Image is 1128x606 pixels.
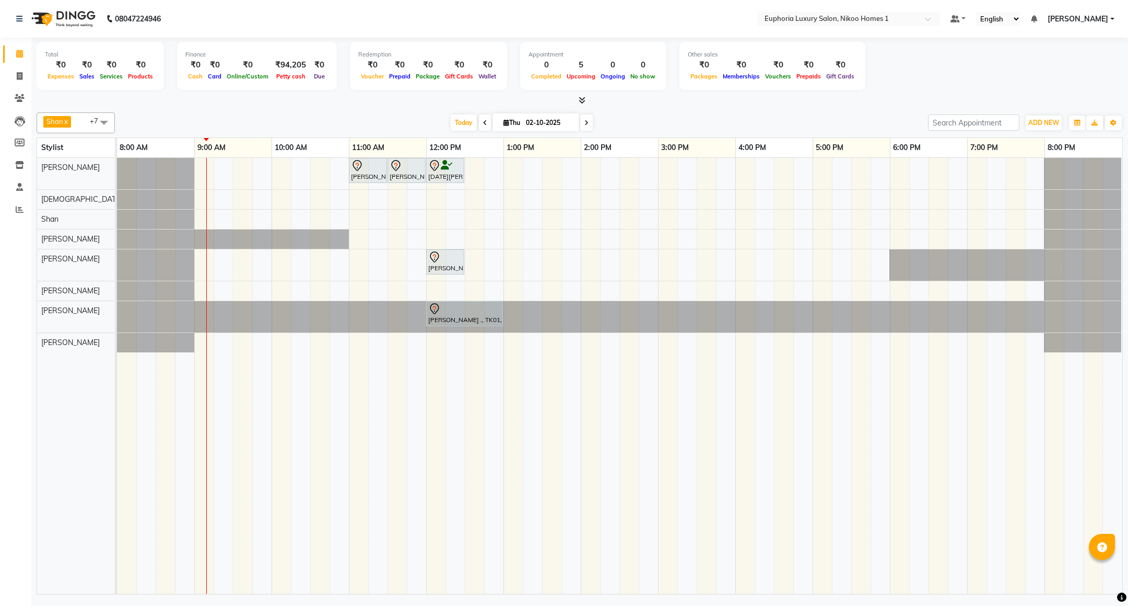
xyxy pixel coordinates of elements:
[349,140,387,155] a: 11:00 AM
[185,59,205,71] div: ₹0
[427,159,463,181] div: [DATE][PERSON_NAME] ., TK04, 12:00 PM-12:30 PM, EL-HAIR CUT (Senior Stylist) with hairwash MEN
[90,117,106,125] span: +7
[442,73,476,80] span: Gift Cards
[41,214,58,224] span: Shan
[1026,116,1062,130] button: ADD NEW
[413,59,442,71] div: ₹0
[205,59,224,71] div: ₹0
[628,73,658,80] span: No show
[581,140,614,155] a: 2:00 PM
[386,59,413,71] div: ₹0
[45,50,156,59] div: Total
[185,50,328,59] div: Finance
[1045,140,1078,155] a: 8:00 PM
[442,59,476,71] div: ₹0
[824,59,857,71] div: ₹0
[413,73,442,80] span: Package
[77,73,97,80] span: Sales
[41,306,100,315] span: [PERSON_NAME]
[386,73,413,80] span: Prepaid
[528,73,564,80] span: Completed
[928,115,1019,131] input: Search Appointment
[504,140,537,155] a: 1:00 PM
[688,59,720,71] div: ₹0
[274,73,308,80] span: Petty cash
[720,73,762,80] span: Memberships
[427,303,502,325] div: [PERSON_NAME] ., TK01, 12:00 PM-01:00 PM, EP-Color My Root CT
[358,59,386,71] div: ₹0
[564,73,598,80] span: Upcoming
[45,73,77,80] span: Expenses
[224,59,271,71] div: ₹0
[824,73,857,80] span: Gift Cards
[628,59,658,71] div: 0
[63,117,68,125] a: x
[523,115,575,131] input: 2025-10-02
[736,140,769,155] a: 4:00 PM
[501,119,523,127] span: Thu
[389,159,425,181] div: [PERSON_NAME] ., TK03, 11:30 AM-12:00 PM, EP-[PERSON_NAME] Trim/Design MEN
[125,59,156,71] div: ₹0
[41,234,100,244] span: [PERSON_NAME]
[427,140,464,155] a: 12:00 PM
[794,73,824,80] span: Prepaids
[1028,119,1059,127] span: ADD NEW
[41,254,100,264] span: [PERSON_NAME]
[528,59,564,71] div: 0
[762,73,794,80] span: Vouchers
[762,59,794,71] div: ₹0
[659,140,691,155] a: 3:00 PM
[41,195,123,204] span: [DEMOGRAPHIC_DATA]
[476,73,499,80] span: Wallet
[41,338,100,347] span: [PERSON_NAME]
[27,4,98,33] img: logo
[125,73,156,80] span: Products
[97,59,125,71] div: ₹0
[968,140,1001,155] a: 7:00 PM
[117,140,150,155] a: 8:00 AM
[41,163,100,172] span: [PERSON_NAME]
[598,73,628,80] span: Ongoing
[185,73,205,80] span: Cash
[46,117,63,125] span: Shan
[564,59,598,71] div: 5
[224,73,271,80] span: Online/Custom
[272,140,310,155] a: 10:00 AM
[688,50,857,59] div: Other sales
[598,59,628,71] div: 0
[890,140,923,155] a: 6:00 PM
[311,73,327,80] span: Due
[358,73,386,80] span: Voucher
[427,251,463,273] div: [PERSON_NAME], TK02, 12:00 PM-12:30 PM, EP-Instant Clean-Up
[45,59,77,71] div: ₹0
[115,4,161,33] b: 08047224946
[451,115,477,131] span: Today
[271,59,310,71] div: ₹94,205
[310,59,328,71] div: ₹0
[688,73,720,80] span: Packages
[97,73,125,80] span: Services
[1048,14,1108,25] span: [PERSON_NAME]
[813,140,846,155] a: 5:00 PM
[41,143,63,152] span: Stylist
[77,59,97,71] div: ₹0
[720,59,762,71] div: ₹0
[41,286,100,295] span: [PERSON_NAME]
[794,59,824,71] div: ₹0
[195,140,228,155] a: 9:00 AM
[528,50,658,59] div: Appointment
[350,159,386,181] div: [PERSON_NAME] ., TK03, 11:00 AM-11:30 AM, EL-HAIR CUT (Senior Stylist) with hairwash MEN
[205,73,224,80] span: Card
[476,59,499,71] div: ₹0
[358,50,499,59] div: Redemption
